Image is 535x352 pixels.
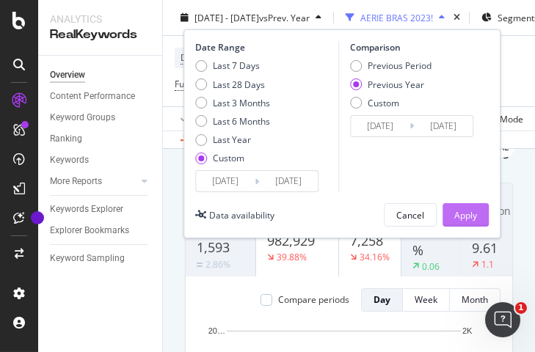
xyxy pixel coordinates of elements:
[277,251,307,263] div: 39.88%
[350,78,432,90] div: Previous Year
[213,152,244,164] div: Custom
[196,171,255,191] input: Start Date
[50,223,129,238] div: Explorer Bookmarks
[213,133,251,146] div: Last Year
[350,96,432,109] div: Custom
[384,203,437,227] button: Cancel
[175,6,327,29] button: [DATE] - [DATE]vsPrev. Year
[50,223,152,238] a: Explorer Bookmarks
[213,59,260,72] div: Last 7 Days
[350,232,383,249] span: 7,258
[50,153,89,168] div: Keywords
[267,232,315,249] span: 982,929
[481,258,494,271] div: 1.1
[415,293,437,306] div: Week
[50,89,152,104] a: Content Performance
[209,208,274,221] div: Data availability
[50,202,152,217] a: Keywords Explorer
[175,107,217,131] button: Apply
[259,11,310,23] span: vs Prev. Year
[278,293,349,306] div: Compare periods
[50,251,152,266] a: Keyword Sampling
[50,174,137,189] a: More Reports
[50,131,152,147] a: Ranking
[195,133,270,146] div: Last Year
[50,67,152,83] a: Overview
[181,51,208,64] span: Device
[195,115,270,128] div: Last 6 Months
[50,67,85,83] div: Overview
[205,258,230,271] div: 2.86%
[259,171,318,191] input: End Date
[50,110,152,125] a: Keyword Groups
[485,302,520,337] iframe: Intercom live chat
[50,26,150,43] div: RealKeywords
[195,152,270,164] div: Custom
[350,41,478,54] div: Comparison
[194,11,259,23] span: [DATE] - [DATE]
[175,78,207,90] span: Full URL
[50,12,150,26] div: Analytics
[374,293,390,306] div: Day
[50,202,123,217] div: Keywords Explorer
[213,115,270,128] div: Last 6 Months
[360,11,433,23] div: AERIE BRAS 2023!
[50,251,125,266] div: Keyword Sampling
[350,59,432,72] div: Previous Period
[50,110,115,125] div: Keyword Groups
[213,96,270,109] div: Last 3 Months
[50,89,135,104] div: Content Performance
[412,222,438,259] span: 0.73 %
[31,211,44,224] div: Tooltip anchor
[195,96,270,109] div: Last 3 Months
[403,288,450,312] button: Week
[422,260,440,273] div: 0.06
[396,208,424,221] div: Cancel
[213,78,265,90] div: Last 28 Days
[340,6,451,29] button: AERIE BRAS 2023!
[515,302,527,314] span: 1
[454,208,477,221] div: Apply
[197,238,230,256] span: 1,593
[50,174,102,189] div: More Reports
[462,293,488,306] div: Month
[361,288,403,312] button: Day
[443,203,489,227] button: Apply
[451,10,463,25] div: times
[195,78,270,90] div: Last 28 Days
[360,251,390,263] div: 34.16%
[368,96,399,109] div: Custom
[368,59,432,72] div: Previous Period
[195,41,335,54] div: Date Range
[462,326,473,335] text: 2K
[50,131,82,147] div: Ranking
[197,263,203,267] img: Equal
[351,116,410,136] input: Start Date
[450,288,501,312] button: Month
[208,326,225,335] text: 20…
[50,153,152,168] a: Keywords
[195,59,270,72] div: Last 7 Days
[472,239,498,257] span: 9.61
[368,78,424,90] div: Previous Year
[414,116,473,136] input: End Date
